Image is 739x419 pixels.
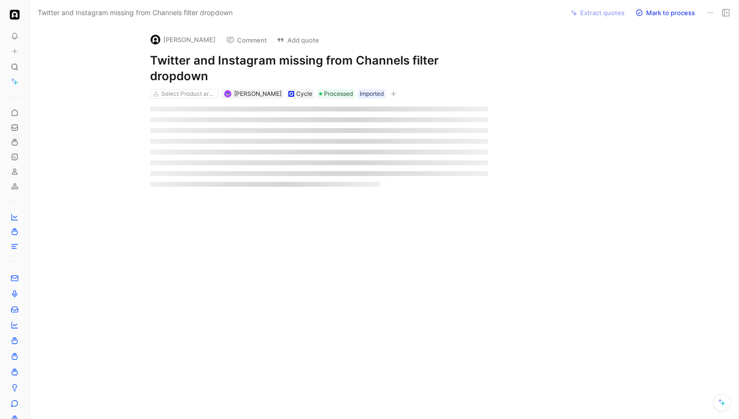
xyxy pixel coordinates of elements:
[38,7,233,19] span: Twitter and Instagram missing from Channels filter dropdown
[150,53,488,84] h1: Twitter and Instagram missing from Channels filter dropdown
[360,89,384,99] div: Imported
[234,90,282,97] span: [PERSON_NAME]
[566,6,629,20] button: Extract quotes
[296,89,312,99] div: Cycle
[10,10,20,20] img: Ada
[324,89,353,99] span: Processed
[161,89,216,99] div: Select Product areas
[222,33,271,47] button: Comment
[146,32,220,47] button: logo[PERSON_NAME]
[151,35,160,44] img: logo
[8,8,22,22] button: Ada
[317,89,355,99] div: Processed
[272,33,324,47] button: Add quote
[225,91,230,97] img: avatar
[631,6,699,20] button: Mark to process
